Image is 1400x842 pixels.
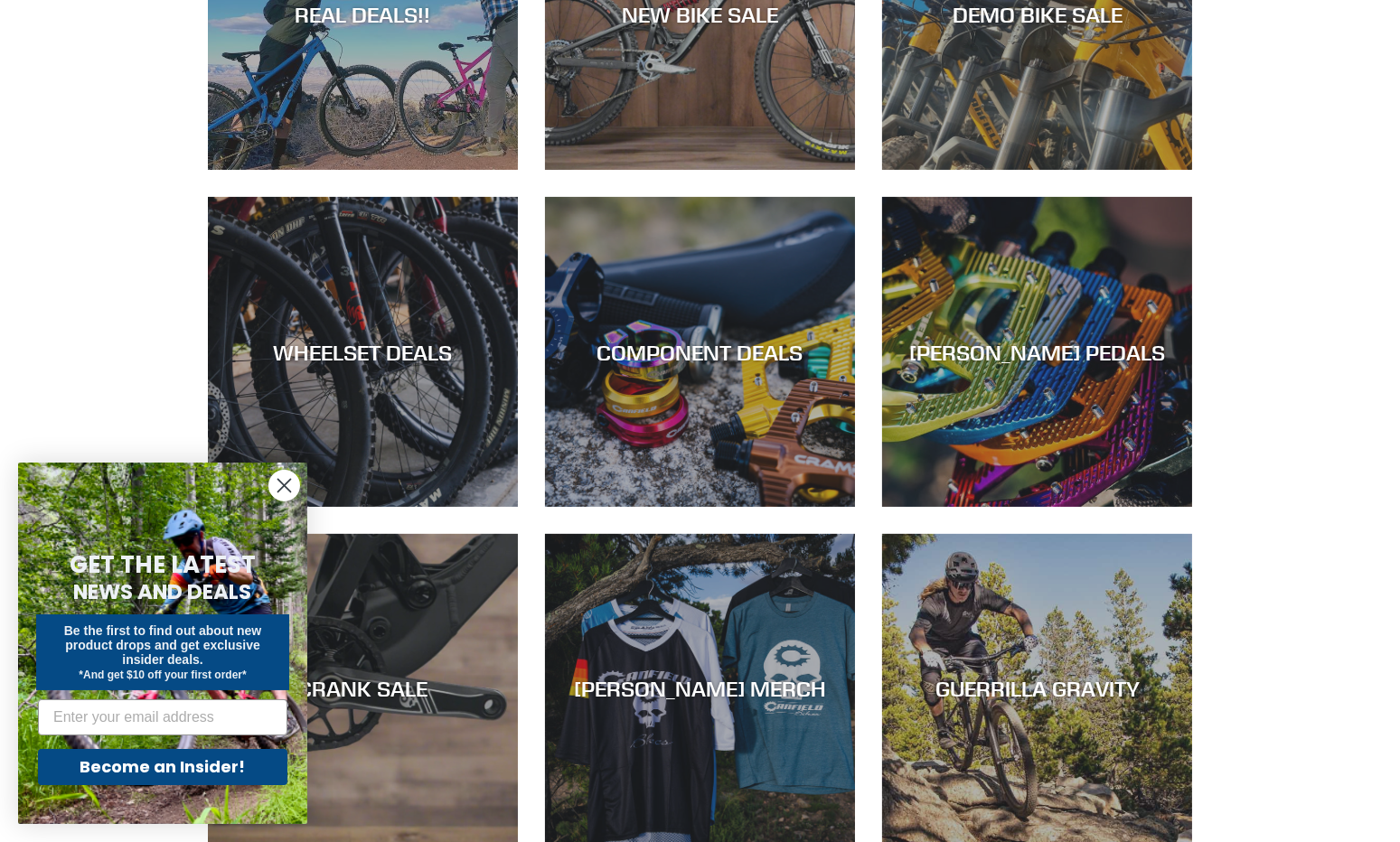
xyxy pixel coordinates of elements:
button: Become an Insider! [38,749,287,785]
a: [PERSON_NAME] PEDALS [882,197,1192,507]
div: NEW BIKE SALE [545,2,855,28]
div: CRANK SALE [208,677,518,703]
span: NEWS AND DEALS [74,577,252,606]
div: DEMO BIKE SALE [882,2,1192,28]
div: GUERRILLA GRAVITY [882,677,1192,703]
span: *And get $10 off your first order* [79,669,246,681]
div: REAL DEALS!! [208,2,518,28]
a: COMPONENT DEALS [545,197,855,507]
div: WHEELSET DEALS [208,339,518,365]
a: WHEELSET DEALS [208,197,518,507]
div: COMPONENT DEALS [545,339,855,365]
button: Close dialog [268,470,300,501]
input: Enter your email address [38,699,287,735]
span: Be the first to find out about new product drops and get exclusive insider deals. [64,623,262,667]
div: [PERSON_NAME] MERCH [545,677,855,703]
div: [PERSON_NAME] PEDALS [882,339,1192,365]
span: GET THE LATEST [70,548,256,581]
